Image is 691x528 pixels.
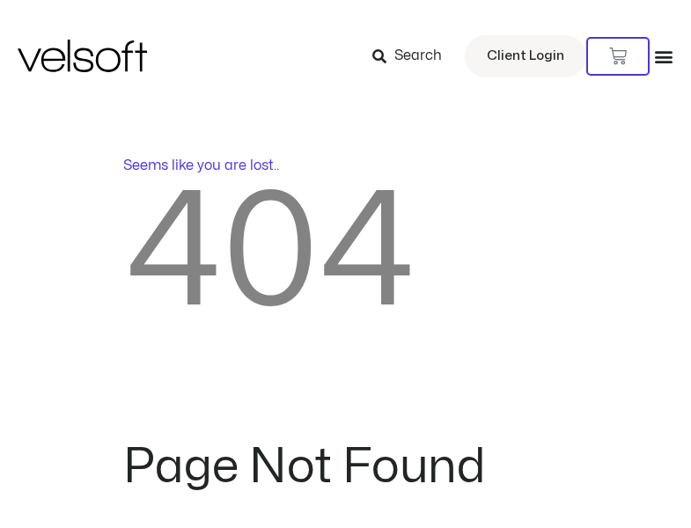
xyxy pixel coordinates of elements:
h2: Page Not Found [123,444,569,491]
p: Seems like you are lost.. [123,155,569,176]
a: Client Login [465,35,586,77]
a: Search [372,41,454,71]
img: Velsoft Training Materials [18,40,147,72]
div: Menu Toggle [654,47,673,66]
h2: 404 [123,176,569,334]
span: Client Login [487,45,564,68]
span: Search [394,45,442,68]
